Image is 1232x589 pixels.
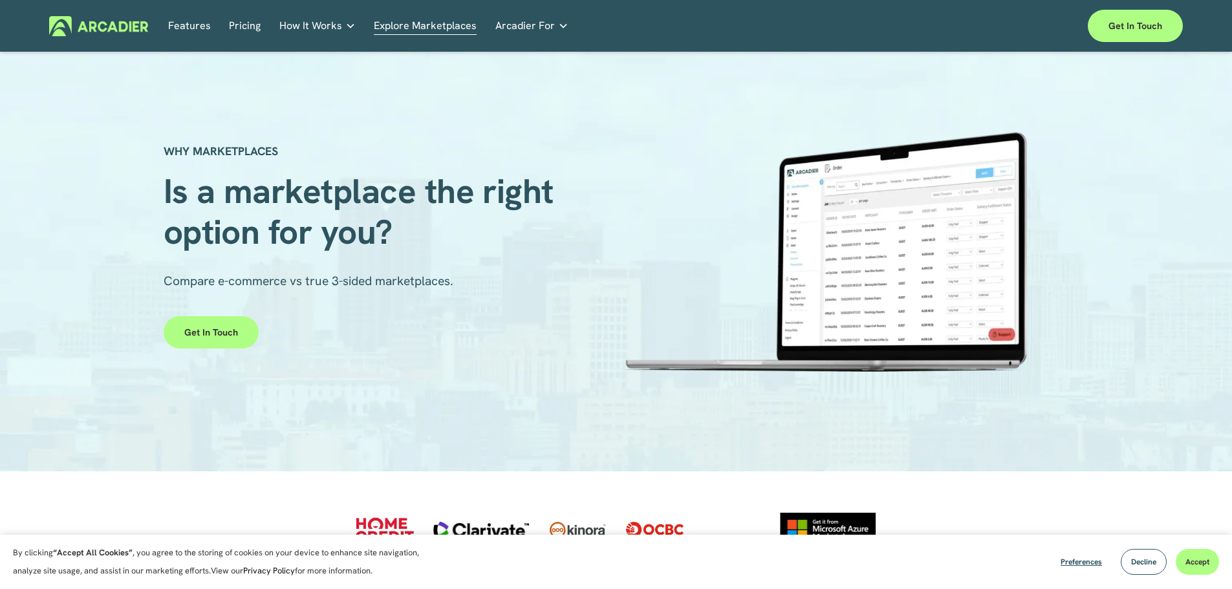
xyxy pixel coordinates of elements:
[164,144,278,158] strong: WHY MARKETPLACES
[1088,10,1183,42] a: Get in touch
[53,547,133,558] strong: “Accept All Cookies”
[229,16,261,36] a: Pricing
[168,16,211,36] a: Features
[13,544,433,580] p: By clicking , you agree to the storing of cookies on your device to enhance site navigation, anal...
[164,169,563,253] span: Is a marketplace the right option for you?
[495,16,568,36] a: folder dropdown
[1176,549,1219,575] button: Accept
[279,17,342,35] span: How It Works
[49,16,148,36] img: Arcadier
[1121,549,1167,575] button: Decline
[243,565,295,576] a: Privacy Policy
[1185,557,1209,567] span: Accept
[164,316,259,348] a: Get in touch
[164,273,453,289] span: Compare e-commerce vs true 3-sided marketplaces.
[1061,557,1102,567] span: Preferences
[495,17,555,35] span: Arcadier For
[374,16,477,36] a: Explore Marketplaces
[1051,549,1112,575] button: Preferences
[1131,557,1156,567] span: Decline
[279,16,356,36] a: folder dropdown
